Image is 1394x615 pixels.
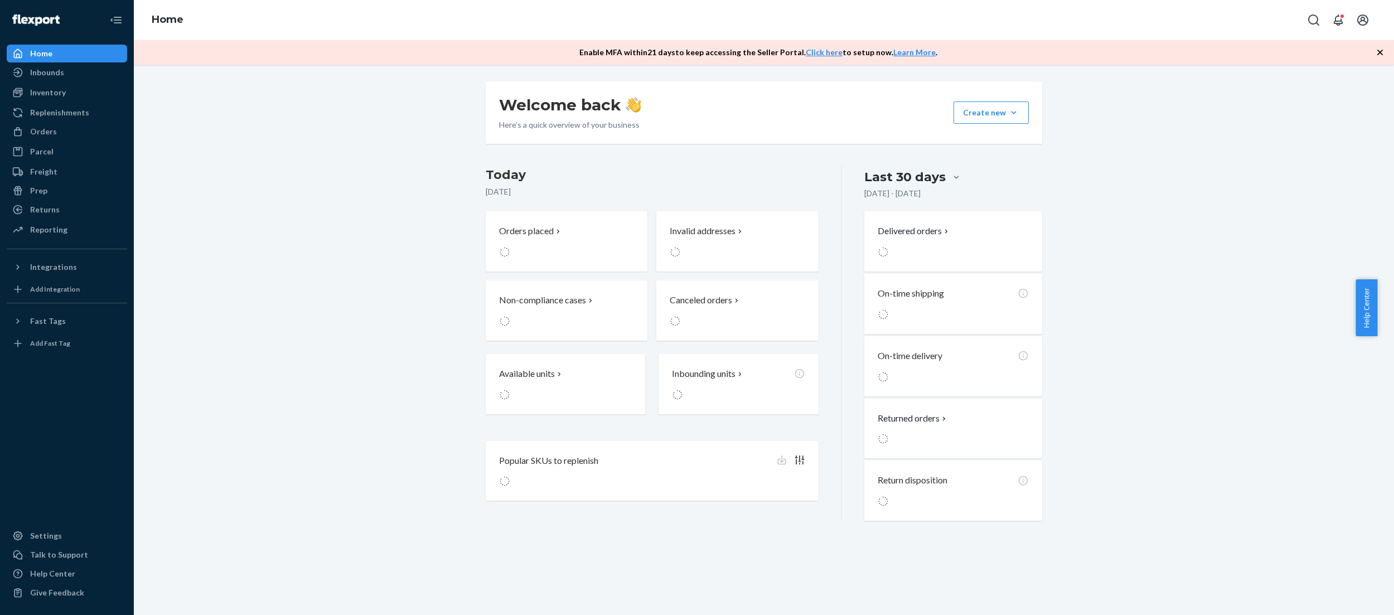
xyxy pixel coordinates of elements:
[7,123,127,141] a: Orders
[7,64,127,81] a: Inbounds
[30,48,52,59] div: Home
[1303,9,1325,31] button: Open Search Box
[7,312,127,330] button: Fast Tags
[878,474,947,487] p: Return disposition
[579,47,937,58] p: Enable MFA within 21 days to keep accessing the Seller Portal. to setup now. .
[499,454,598,467] p: Popular SKUs to replenish
[1356,279,1377,336] button: Help Center
[30,262,77,273] div: Integrations
[30,126,57,137] div: Orders
[7,84,127,101] a: Inventory
[7,280,127,298] a: Add Integration
[143,4,192,36] ol: breadcrumbs
[878,287,944,300] p: On-time shipping
[626,97,641,113] img: hand-wave emoji
[7,335,127,352] a: Add Fast Tag
[878,412,948,425] button: Returned orders
[30,185,47,196] div: Prep
[499,225,554,238] p: Orders placed
[1352,9,1374,31] button: Open account menu
[486,211,647,272] button: Orders placed
[1327,9,1349,31] button: Open notifications
[7,163,127,181] a: Freight
[656,280,818,341] button: Canceled orders
[30,530,62,541] div: Settings
[7,143,127,161] a: Parcel
[30,146,54,157] div: Parcel
[953,101,1029,124] button: Create new
[878,350,942,362] p: On-time delivery
[878,225,951,238] button: Delivered orders
[499,294,586,307] p: Non-compliance cases
[152,13,183,26] a: Home
[30,284,80,294] div: Add Integration
[864,188,921,199] p: [DATE] - [DATE]
[499,367,555,380] p: Available units
[30,107,89,118] div: Replenishments
[7,104,127,122] a: Replenishments
[670,225,735,238] p: Invalid addresses
[672,367,735,380] p: Inbounding units
[893,47,936,57] a: Learn More
[7,182,127,200] a: Prep
[864,168,946,186] div: Last 30 days
[7,201,127,219] a: Returns
[12,14,60,26] img: Flexport logo
[30,549,88,560] div: Talk to Support
[105,9,127,31] button: Close Navigation
[30,224,67,235] div: Reporting
[7,45,127,62] a: Home
[486,354,645,414] button: Available units
[499,119,641,130] p: Here’s a quick overview of your business
[30,67,64,78] div: Inbounds
[806,47,843,57] a: Click here
[30,568,75,579] div: Help Center
[7,565,127,583] a: Help Center
[670,294,732,307] p: Canceled orders
[7,546,127,564] button: Talk to Support
[30,204,60,215] div: Returns
[486,166,819,184] h3: Today
[7,258,127,276] button: Integrations
[30,316,66,327] div: Fast Tags
[30,166,57,177] div: Freight
[30,87,66,98] div: Inventory
[486,280,647,341] button: Non-compliance cases
[486,186,819,197] p: [DATE]
[659,354,818,414] button: Inbounding units
[30,338,70,348] div: Add Fast Tag
[30,587,84,598] div: Give Feedback
[7,527,127,545] a: Settings
[499,95,641,115] h1: Welcome back
[7,221,127,239] a: Reporting
[7,584,127,602] button: Give Feedback
[656,211,818,272] button: Invalid addresses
